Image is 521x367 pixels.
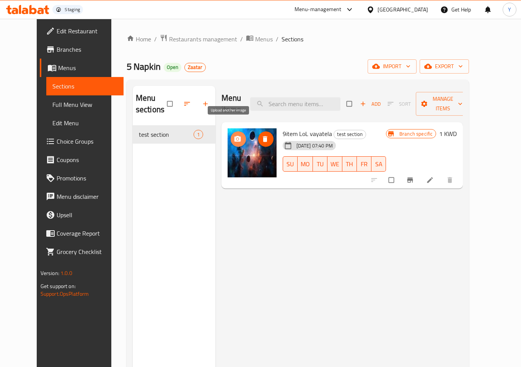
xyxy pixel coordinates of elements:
h6: 1 KWD [439,128,457,139]
button: SU [283,156,298,172]
a: Promotions [40,169,124,187]
span: Y [508,5,511,14]
input: search [250,97,340,111]
a: Branches [40,40,124,59]
span: Select section first [383,98,416,110]
span: [DATE] 07:40 PM [293,142,336,149]
div: items [194,130,203,139]
span: export [426,62,463,71]
span: test section [334,130,366,139]
a: Sections [46,77,124,95]
h2: Menu items [221,92,241,115]
span: Zaatar [185,64,205,70]
span: Coverage Report [57,229,117,238]
a: Menu disclaimer [40,187,124,206]
a: Edit menu item [426,176,435,184]
button: upload picture [231,131,246,147]
span: 9item LoL vayatela [283,128,332,139]
span: Select section [342,97,358,111]
span: SU [286,159,295,170]
li: / [276,34,278,44]
button: Branch-specific-item [402,172,420,188]
span: 1 [194,131,203,138]
button: FR [357,156,371,172]
h2: Menu sections [136,92,167,115]
div: Open [164,63,181,72]
button: delete image [258,131,274,147]
span: Full Menu View [52,100,117,109]
a: Coupons [40,151,124,169]
a: Menus [40,59,124,77]
a: Restaurants management [160,34,237,44]
span: Branch specific [396,130,436,138]
span: Sort sections [179,95,197,112]
span: Menus [255,34,273,44]
button: TH [342,156,357,172]
div: [GEOGRAPHIC_DATA] [378,5,428,14]
div: test section1 [133,125,215,144]
span: SA [374,159,383,170]
button: SA [371,156,386,172]
span: 5 Napkin [127,58,161,75]
span: Restaurants management [169,34,237,44]
a: Edit Restaurant [40,22,124,40]
span: Add item [358,98,383,110]
a: Full Menu View [46,95,124,114]
a: Upsell [40,206,124,224]
button: TU [313,156,327,172]
li: / [154,34,157,44]
span: Manage items [422,94,464,113]
span: FR [360,159,368,170]
span: MO [301,159,310,170]
span: Edit Restaurant [57,26,117,36]
span: TH [345,159,354,170]
button: export [420,59,469,74]
span: Grocery Checklist [57,247,117,256]
span: Get support on: [41,281,76,291]
button: delete [441,172,460,188]
a: Menus [246,34,273,44]
span: Coupons [57,155,117,164]
span: Select all sections [163,97,179,111]
span: Select to update [384,173,400,187]
span: import [374,62,410,71]
span: Choice Groups [57,137,117,146]
nav: Menu sections [133,122,215,147]
span: Menu disclaimer [57,192,117,201]
span: Open [164,64,181,70]
button: Add [358,98,383,110]
span: Promotions [57,174,117,183]
a: Home [127,34,151,44]
div: Menu-management [295,5,342,14]
a: Coverage Report [40,224,124,242]
img: 9item LoL vayatela [228,128,277,177]
span: TU [316,159,324,170]
span: Edit Menu [52,118,117,128]
span: Version: [41,268,59,278]
span: test section [139,130,194,139]
button: WE [327,156,342,172]
li: / [240,34,243,44]
button: Manage items [416,92,470,116]
span: Sections [282,34,303,44]
span: Upsell [57,210,117,220]
a: Choice Groups [40,132,124,151]
div: Staging [65,7,80,13]
span: WE [331,159,339,170]
a: Support.OpsPlatform [41,289,89,299]
a: Edit Menu [46,114,124,132]
span: 1.0.0 [60,268,72,278]
nav: breadcrumb [127,34,469,44]
span: Add [360,100,381,108]
span: Branches [57,45,117,54]
button: import [368,59,417,74]
a: Grocery Checklist [40,242,124,261]
button: MO [298,156,313,172]
span: Menus [58,63,117,72]
span: Sections [52,82,117,91]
